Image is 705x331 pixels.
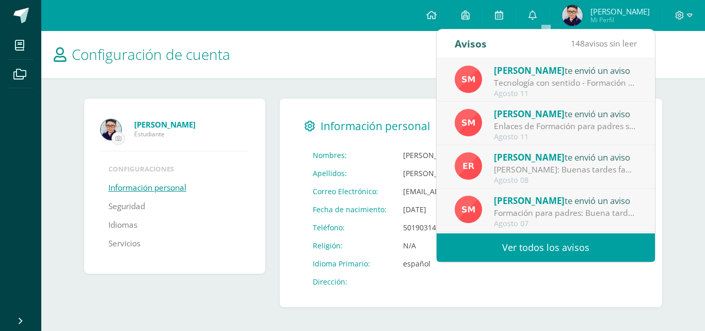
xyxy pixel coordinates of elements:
span: Información personal [321,119,430,133]
span: [PERSON_NAME] [494,65,565,76]
span: Configuración de cuenta [72,44,230,64]
img: 0dabd2daab90285735dd41bc3447274b.png [562,5,583,26]
div: Asunción de María: Buenas tardes familias Maristas: Reciban un cordial saludo deseando muchas ben... [494,164,637,176]
strong: [PERSON_NAME] [134,119,196,130]
a: Idiomas [108,216,137,234]
div: Agosto 07 [494,219,637,228]
td: Teléfono: [305,218,395,237]
div: te envió un aviso [494,107,637,120]
a: [PERSON_NAME] [134,119,249,130]
a: Seguridad [108,197,145,216]
div: Agosto 08 [494,176,637,185]
img: Profile picture of Sergio André Méndez Luna [101,119,121,140]
div: te envió un aviso [494,194,637,207]
img: a4c9654d905a1a01dc2161da199b9124.png [455,196,482,223]
td: Correo Electrónico: [305,182,395,200]
li: Configuraciones [108,164,241,174]
td: español [395,255,532,273]
span: Estudiante [134,130,249,138]
td: [EMAIL_ADDRESS][DOMAIN_NAME] [395,182,532,200]
td: Idioma Primario: [305,255,395,273]
div: Avisos [455,29,487,58]
div: Enlaces de Formación para padres sobre seguridad en el Uso del Ipad: Buena tarde estimadas famili... [494,120,637,132]
td: [PERSON_NAME] [395,146,532,164]
div: te envió un aviso [494,150,637,164]
div: Agosto 11 [494,133,637,141]
div: te envió un aviso [494,64,637,77]
img: ed9d0f9ada1ed51f1affca204018d046.png [455,152,482,180]
span: avisos sin leer [571,38,637,49]
a: Servicios [108,234,140,253]
div: Tecnología con sentido - Formación para padres: Buena tarde estimadas familias. Bendiciones en ca... [494,77,637,89]
div: Formación para padres: Buena tarde familia Marista Les recordamos nuestra formación para padres h... [494,207,637,219]
td: 50190314 [395,218,532,237]
div: Agosto 11 [494,89,637,98]
span: 148 [571,38,585,49]
a: Ver todos los avisos [437,233,655,262]
span: [PERSON_NAME] [590,6,650,17]
td: [PERSON_NAME] [395,164,532,182]
td: Dirección: [305,273,395,291]
img: a4c9654d905a1a01dc2161da199b9124.png [455,109,482,136]
span: [PERSON_NAME] [494,195,565,207]
td: Religión: [305,237,395,255]
span: [PERSON_NAME] [494,108,565,120]
img: a4c9654d905a1a01dc2161da199b9124.png [455,66,482,93]
td: Apellidos: [305,164,395,182]
td: Nombres: [305,146,395,164]
a: Información personal [108,179,186,197]
span: [PERSON_NAME] [494,151,565,163]
td: N/A [395,237,532,255]
td: [DATE] [395,200,532,218]
span: Mi Perfil [590,15,650,24]
td: Fecha de nacimiento: [305,200,395,218]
